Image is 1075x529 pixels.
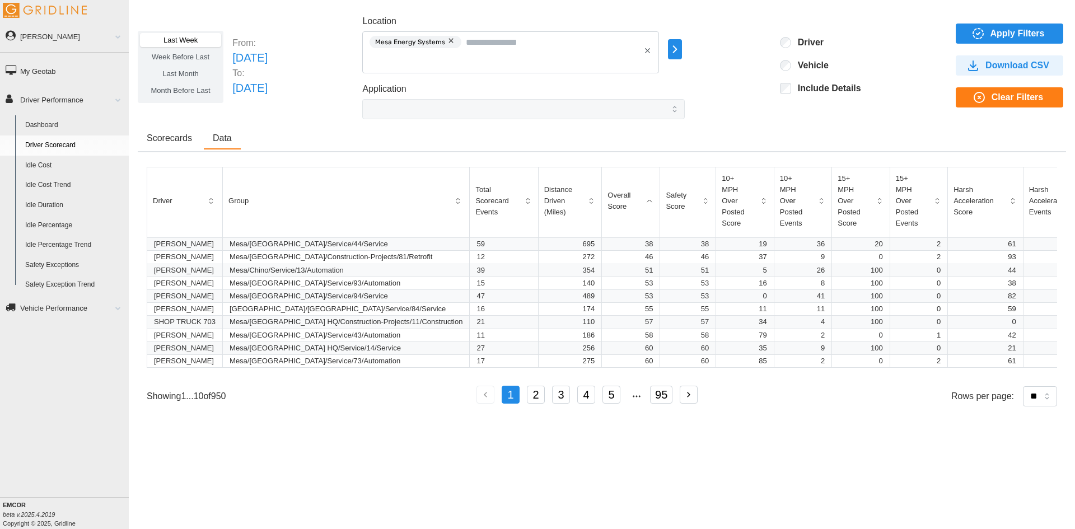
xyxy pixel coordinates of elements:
p: Distance Driven (Miles) [544,184,578,218]
p: 0 [839,252,882,262]
p: [PERSON_NAME] [154,278,216,288]
p: 36 [781,239,825,249]
a: Idle Cost [20,156,129,176]
p: 51 [667,265,709,275]
p: SHOP TRUCK 703 [154,317,216,327]
p: 15 [476,278,531,288]
p: Mesa/[GEOGRAPHIC_DATA]/Service/94/Service [230,291,462,301]
p: 61 [955,356,1016,366]
p: [PERSON_NAME] [154,330,216,340]
span: Apply Filters [990,24,1045,43]
p: 140 [545,278,595,288]
i: beta v.2025.4.2019 [3,511,55,518]
p: 186 [545,330,595,340]
p: 2 [897,239,941,249]
p: [PERSON_NAME] [154,343,216,353]
p: Rows per page: [951,390,1014,402]
p: 354 [545,265,595,275]
button: 15+ MPH Over Posted Score [832,167,889,235]
p: 20 [839,239,882,249]
p: 2 [897,356,941,366]
p: 0 [897,317,941,327]
div: Copyright © 2025, Gridline [3,500,129,528]
p: 11 [476,330,531,340]
p: 2 [781,330,825,340]
p: Mesa/[GEOGRAPHIC_DATA]/Service/73/Automation [230,356,462,366]
p: [PERSON_NAME] [154,265,216,275]
button: Safety Score [660,184,716,218]
p: 256 [545,343,595,353]
a: Idle Percentage [20,216,129,236]
p: [PERSON_NAME] [154,252,216,262]
p: 695 [545,239,595,249]
span: Month Before Last [151,86,211,95]
p: 9 [781,343,825,353]
p: Mesa/[GEOGRAPHIC_DATA]/Construction-Projects/81/Retrofit [230,252,462,262]
button: 4 [577,386,595,404]
p: 53 [667,278,709,288]
p: Mesa/[GEOGRAPHIC_DATA]/Service/44/Service [230,239,462,249]
p: Mesa/[GEOGRAPHIC_DATA] HQ/Service/14/Service [230,343,462,353]
a: Safety Exception Trend [20,275,129,295]
p: 39 [476,265,531,275]
p: 82 [955,291,1016,301]
p: 8 [781,278,825,288]
p: Group [228,195,249,207]
p: 37 [723,252,766,262]
p: 58 [609,330,653,340]
label: Driver [791,37,824,48]
p: 12 [476,252,531,262]
button: Overall Score [602,184,660,218]
p: 46 [667,252,709,262]
p: 0 [723,291,766,301]
button: 10+ MPH Over Posted Events [774,167,831,235]
p: 0 [897,343,941,353]
p: 57 [609,317,653,327]
p: 51 [609,265,653,275]
p: 100 [839,265,882,275]
label: Application [362,82,406,96]
a: Idle Percentage Trend [20,235,129,255]
p: 19 [723,239,766,249]
p: Safety Score [666,190,692,212]
p: Driver [153,195,172,207]
p: 10+ MPH Over Posted Score [722,173,750,230]
p: 0 [897,304,941,314]
p: 100 [839,304,882,314]
p: [PERSON_NAME] [154,304,216,314]
a: Idle Cost Trend [20,175,129,195]
p: 41 [781,291,825,301]
p: 79 [723,330,766,340]
p: From: [232,36,268,49]
p: 2 [897,252,941,262]
p: Overall Score [607,190,636,212]
p: 38 [955,278,1016,288]
p: Mesa/[GEOGRAPHIC_DATA]/Service/43/Automation [230,330,462,340]
p: [PERSON_NAME] [154,239,216,249]
p: Harsh Acceleration Events [1029,184,1075,218]
p: 10+ MPH Over Posted Events [780,173,808,230]
p: Showing 1 ... 10 of 950 [147,390,226,402]
label: Include Details [791,83,861,94]
p: 26 [781,265,825,275]
p: Mesa/Chino/Service/13/Automation [230,265,462,275]
p: 60 [667,356,709,366]
p: 0 [955,317,1016,327]
img: Gridline [3,3,87,18]
p: 174 [545,304,595,314]
p: 272 [545,252,595,262]
p: 275 [545,356,595,366]
p: 58 [667,330,709,340]
span: Download CSV [985,56,1049,75]
p: 11 [723,304,766,314]
button: 15+ MPH Over Posted Events [890,167,947,235]
p: 53 [667,291,709,301]
p: 0 [897,291,941,301]
p: 0 [897,265,941,275]
p: 93 [955,252,1016,262]
p: 110 [545,317,595,327]
p: 34 [723,317,766,327]
button: Distance Driven (Miles) [539,179,602,223]
a: Safety Exceptions [20,255,129,275]
p: 38 [609,239,653,249]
